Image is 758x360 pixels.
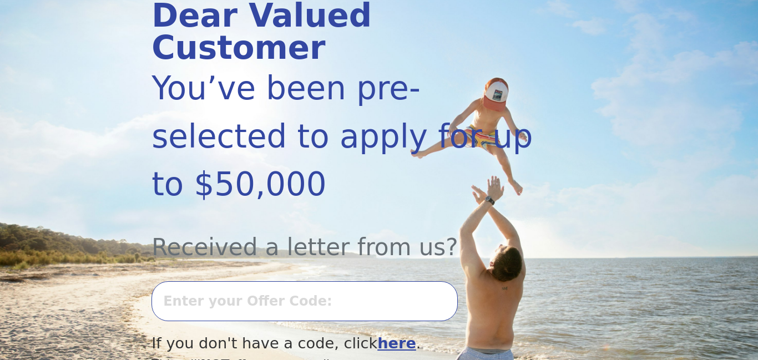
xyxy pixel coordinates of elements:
a: here [377,334,416,352]
input: Enter your Offer Code: [151,281,458,321]
div: Received a letter from us? [151,209,538,265]
div: You’ve been pre-selected to apply for up to $50,000 [151,64,538,209]
div: If you don't have a code, click . [151,332,538,355]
